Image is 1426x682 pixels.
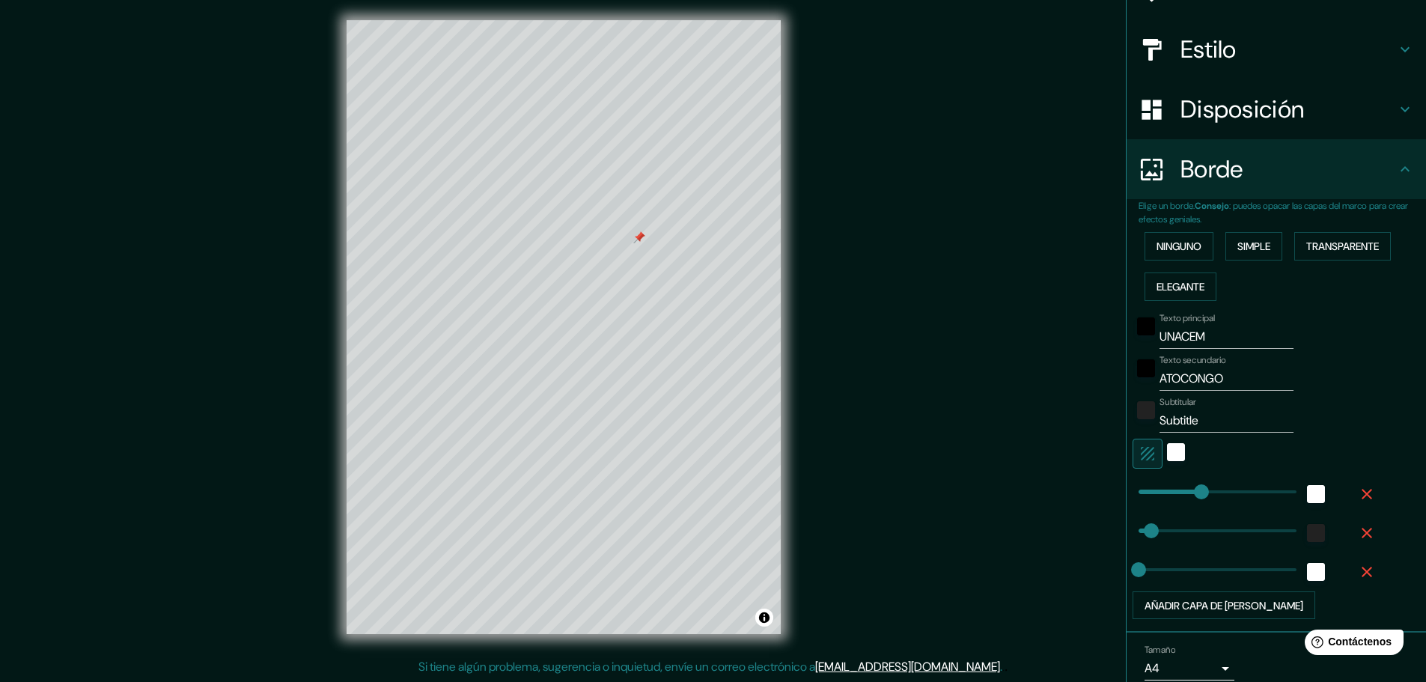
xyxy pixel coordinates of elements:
[1180,153,1243,185] font: Borde
[1137,401,1155,419] button: color-222222
[1167,443,1185,461] button: blanco
[1137,317,1155,335] button: negro
[1307,485,1325,503] button: blanco
[815,659,1000,675] a: [EMAIL_ADDRESS][DOMAIN_NAME]
[1139,200,1195,212] font: Elige un borde.
[1180,94,1304,125] font: Disposición
[1002,658,1005,675] font: .
[1180,34,1237,65] font: Estilo
[1137,359,1155,377] button: negro
[1307,524,1325,542] button: color-222222
[1293,624,1410,666] iframe: Lanzador de widgets de ayuda
[1160,312,1215,324] font: Texto principal
[1157,240,1201,253] font: Ninguno
[1145,657,1234,681] div: A4
[1225,232,1282,261] button: Simple
[1000,659,1002,675] font: .
[1160,354,1226,366] font: Texto secundario
[1127,19,1426,79] div: Estilo
[1160,396,1196,408] font: Subtitular
[1145,599,1303,612] font: Añadir capa de [PERSON_NAME]
[1005,658,1008,675] font: .
[1294,232,1391,261] button: Transparente
[755,609,773,627] button: Activar o desactivar atribución
[1133,591,1315,620] button: Añadir capa de [PERSON_NAME]
[1127,79,1426,139] div: Disposición
[1195,200,1229,212] font: Consejo
[1145,273,1216,301] button: Elegante
[1145,660,1160,676] font: A4
[1307,563,1325,581] button: blanco
[1145,645,1175,657] font: Tamaño
[1127,139,1426,199] div: Borde
[1237,240,1270,253] font: Simple
[1306,240,1379,253] font: Transparente
[1145,232,1213,261] button: Ninguno
[1139,200,1408,225] font: : puedes opacar las capas del marco para crear efectos geniales.
[418,659,815,675] font: Si tiene algún problema, sugerencia o inquietud, envíe un correo electrónico a
[1157,280,1204,293] font: Elegante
